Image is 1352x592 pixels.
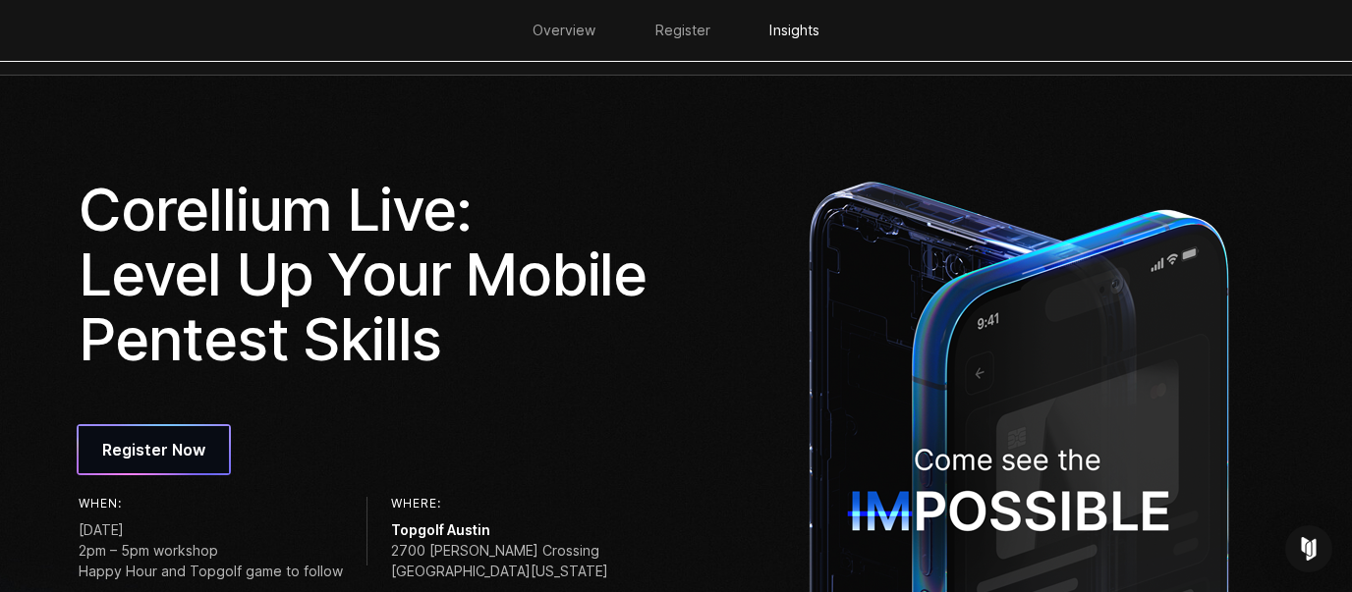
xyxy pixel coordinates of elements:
[1285,525,1332,572] div: Open Intercom Messenger
[391,540,608,581] span: 2700 [PERSON_NAME] Crossing [GEOGRAPHIC_DATA][US_STATE]
[391,519,608,540] span: Topgolf Austin
[79,177,662,371] h1: Corellium Live: Level Up Your Mobile Pentest Skills
[79,426,229,473] a: Register Now
[79,519,343,540] span: [DATE]
[79,540,343,581] span: 2pm – 5pm workshop Happy Hour and Topgolf game to follow
[391,497,608,511] h6: Where:
[102,438,205,461] span: Register Now
[79,497,343,511] h6: When:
